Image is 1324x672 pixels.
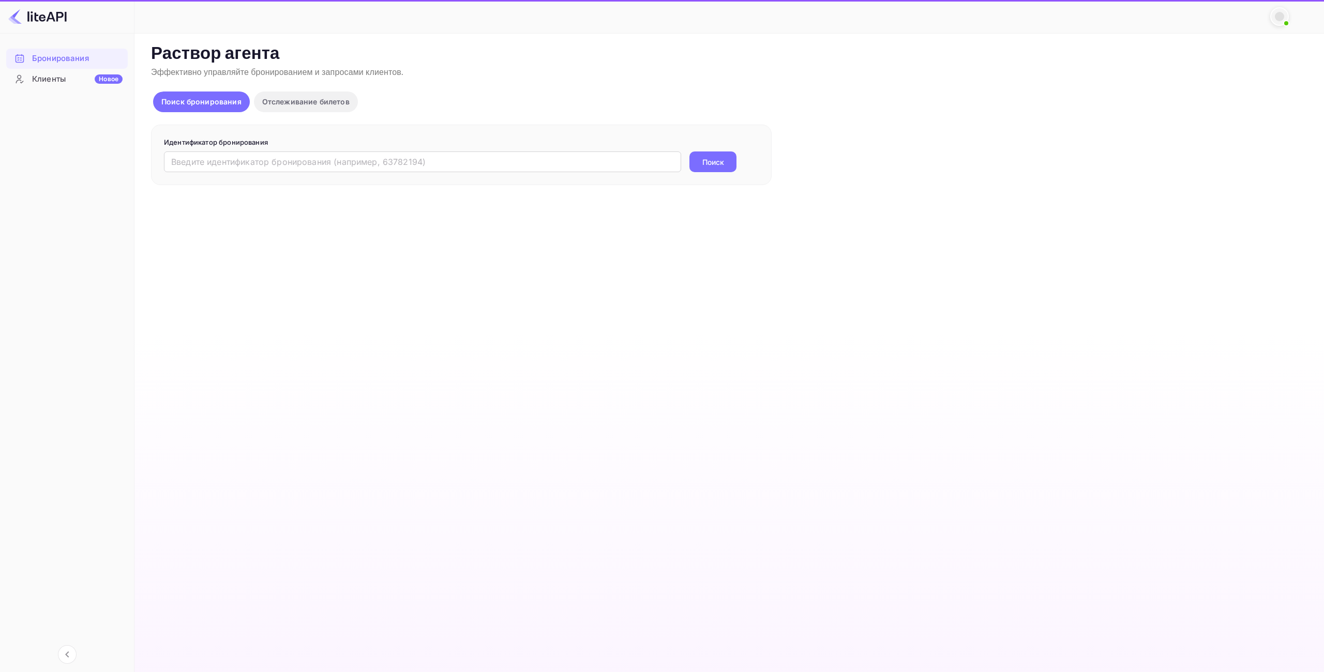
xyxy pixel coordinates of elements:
[32,53,89,65] ya-tr-span: Бронирования
[689,151,736,172] button: Поиск
[99,75,118,83] ya-tr-span: Новое
[262,97,350,106] ya-tr-span: Отслеживание билетов
[6,49,128,68] a: Бронирования
[6,49,128,69] div: Бронирования
[58,645,77,664] button: Свернуть навигацию
[151,67,403,78] ya-tr-span: Эффективно управляйте бронированием и запросами клиентов.
[8,8,67,25] img: Логотип LiteAPI
[164,151,681,172] input: Введите идентификатор бронирования (например, 63782194)
[6,69,128,88] a: КлиентыНовое
[32,73,66,85] ya-tr-span: Клиенты
[164,138,268,146] ya-tr-span: Идентификатор бронирования
[702,157,724,167] ya-tr-span: Поиск
[6,69,128,89] div: КлиентыНовое
[161,97,242,106] ya-tr-span: Поиск бронирования
[151,43,280,65] ya-tr-span: Раствор агента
